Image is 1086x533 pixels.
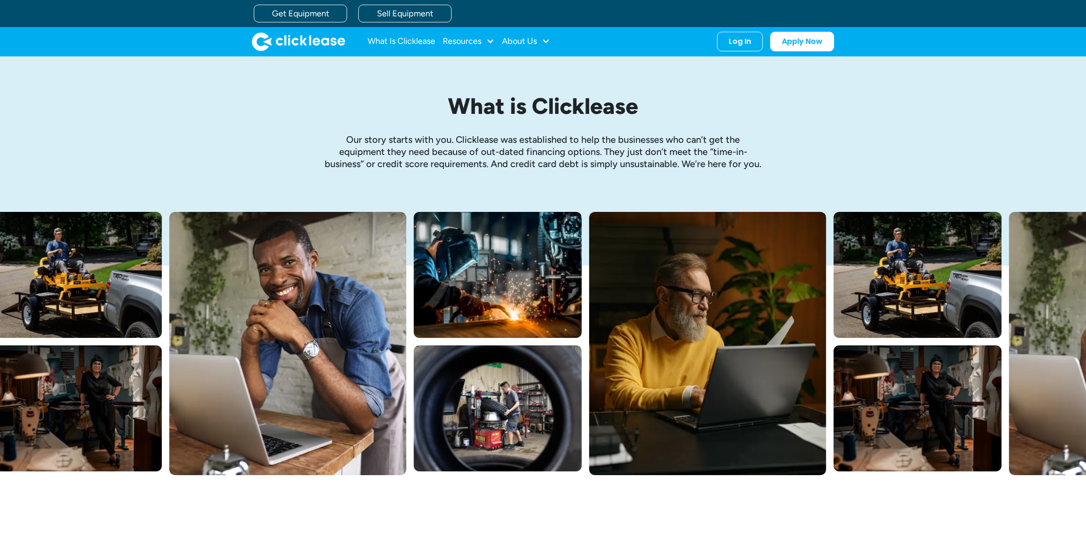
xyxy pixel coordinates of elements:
[834,212,1002,338] img: Man with hat and blue shirt driving a yellow lawn mower onto a trailer
[589,212,826,475] img: Bearded man in yellow sweter typing on his laptop while sitting at his desk
[770,32,834,51] a: Apply Now
[254,5,347,22] a: Get Equipment
[368,32,435,51] a: What Is Clicklease
[252,32,345,51] img: Clicklease logo
[324,133,762,170] p: Our story starts with you. Clicklease was established to help the businesses who can’t get the eq...
[502,32,550,51] div: About Us
[729,37,751,46] div: Log In
[324,94,762,119] h1: What is Clicklease
[252,32,345,51] a: home
[414,345,582,471] img: A man fitting a new tire on a rim
[834,345,1002,471] img: a woman standing next to a sewing machine
[443,32,494,51] div: Resources
[169,212,406,475] img: A smiling man in a blue shirt and apron leaning over a table with a laptop
[358,5,452,22] a: Sell Equipment
[414,212,582,338] img: A welder in a large mask working on a large pipe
